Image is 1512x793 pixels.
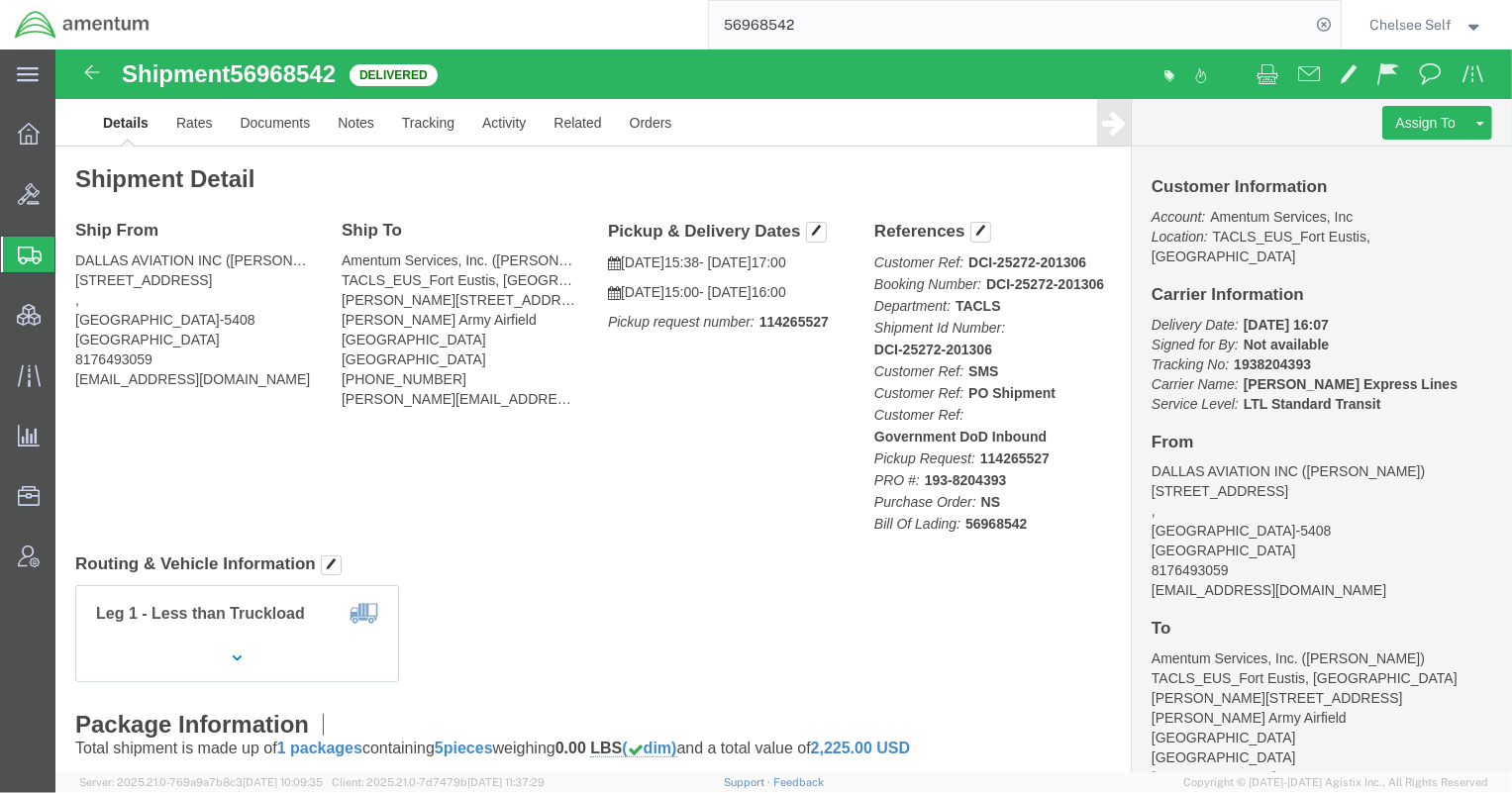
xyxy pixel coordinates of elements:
a: Feedback [773,776,824,788]
span: Server: 2025.21.0-769a9a7b8c3 [79,776,323,788]
span: Copyright © [DATE]-[DATE] Agistix Inc., All Rights Reserved [1183,774,1488,791]
input: Search for shipment number, reference number [709,1,1311,49]
iframe: FS Legacy Container [55,50,1512,772]
span: Chelsee Self [1370,14,1453,36]
img: logo [14,10,151,40]
a: Support [724,776,773,788]
span: [DATE] 10:09:35 [243,776,323,788]
span: Client: 2025.21.0-7d7479b [332,776,545,788]
button: Chelsee Self [1369,13,1485,37]
span: [DATE] 11:37:29 [467,776,545,788]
